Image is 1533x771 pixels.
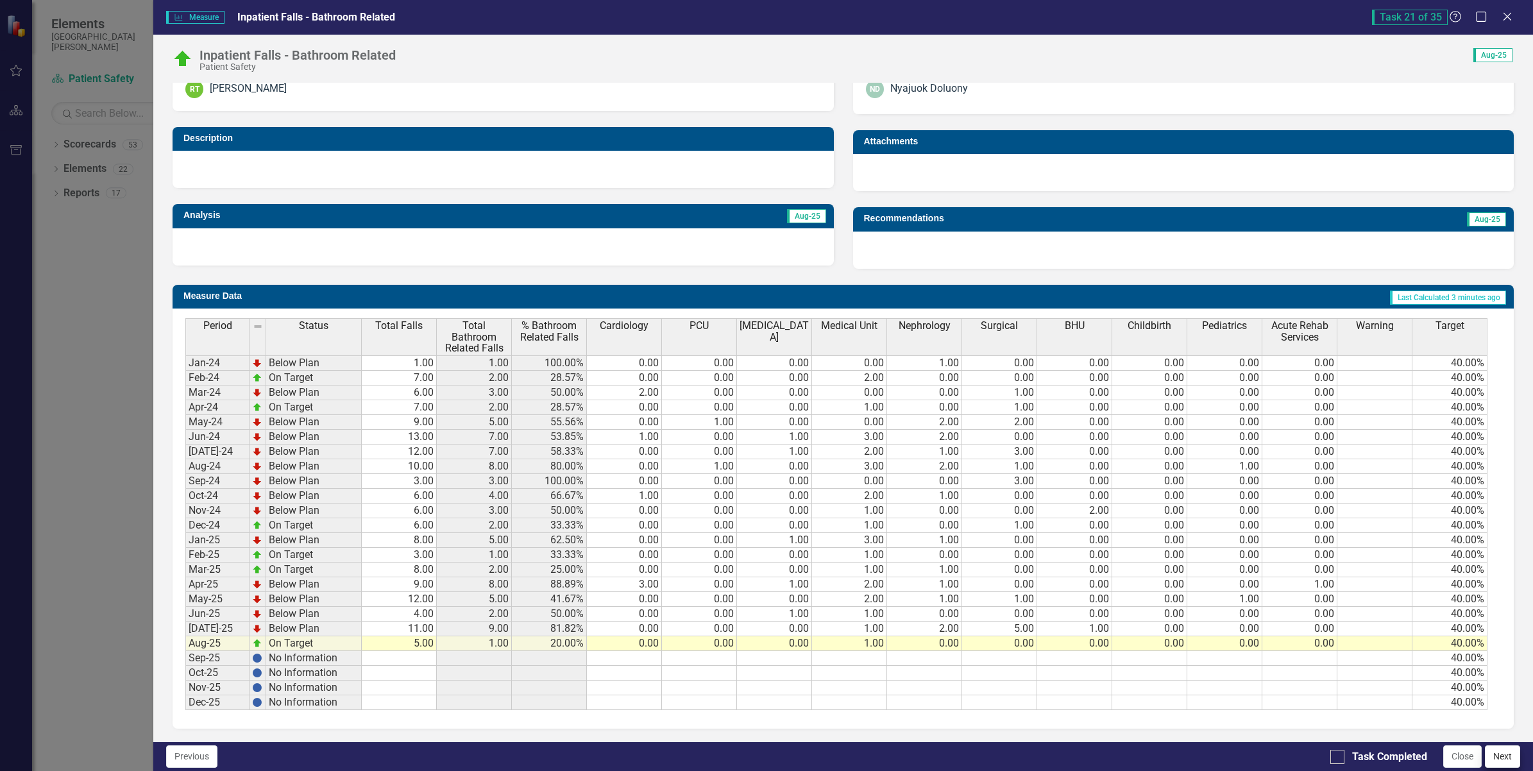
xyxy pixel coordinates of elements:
[362,474,437,489] td: 3.00
[1412,577,1487,592] td: 40.00%
[437,563,512,577] td: 2.00
[662,548,737,563] td: 0.00
[1037,371,1112,385] td: 0.00
[962,371,1037,385] td: 0.00
[185,563,250,577] td: Mar-25
[252,387,262,398] img: TnMDeAgwAPMxUmUi88jYAAAAAElFTkSuQmCC
[1412,563,1487,577] td: 40.00%
[512,548,587,563] td: 33.33%
[266,533,362,548] td: Below Plan
[587,430,662,445] td: 1.00
[1037,577,1112,592] td: 0.00
[185,577,250,592] td: Apr-25
[812,355,887,371] td: 0.00
[812,592,887,607] td: 2.00
[887,415,962,430] td: 2.00
[252,402,262,412] img: zOikAAAAAElFTkSuQmCC
[437,459,512,474] td: 8.00
[1112,371,1187,385] td: 0.00
[266,563,362,577] td: On Target
[437,445,512,459] td: 7.00
[185,371,250,385] td: Feb-24
[512,459,587,474] td: 80.00%
[266,371,362,385] td: On Target
[512,355,587,371] td: 100.00%
[587,533,662,548] td: 0.00
[1262,563,1337,577] td: 0.00
[1412,459,1487,474] td: 40.00%
[362,430,437,445] td: 13.00
[737,563,812,577] td: 0.00
[662,577,737,592] td: 0.00
[1187,533,1262,548] td: 0.00
[1412,474,1487,489] td: 40.00%
[737,445,812,459] td: 1.00
[437,400,512,415] td: 2.00
[437,371,512,385] td: 2.00
[1187,459,1262,474] td: 1.00
[1112,415,1187,430] td: 0.00
[1037,548,1112,563] td: 0.00
[812,548,887,563] td: 1.00
[1187,563,1262,577] td: 0.00
[362,533,437,548] td: 8.00
[962,385,1037,400] td: 1.00
[812,489,887,504] td: 2.00
[662,518,737,533] td: 0.00
[1187,489,1262,504] td: 0.00
[1412,400,1487,415] td: 40.00%
[512,445,587,459] td: 58.33%
[266,504,362,518] td: Below Plan
[252,564,262,575] img: zOikAAAAAElFTkSuQmCC
[737,474,812,489] td: 0.00
[266,474,362,489] td: Below Plan
[1112,489,1187,504] td: 0.00
[1187,430,1262,445] td: 0.00
[1112,563,1187,577] td: 0.00
[362,518,437,533] td: 6.00
[962,518,1037,533] td: 1.00
[812,504,887,518] td: 1.00
[1112,459,1187,474] td: 0.00
[512,592,587,607] td: 41.67%
[587,459,662,474] td: 0.00
[1467,212,1506,226] span: Aug-25
[1412,430,1487,445] td: 40.00%
[587,355,662,371] td: 0.00
[1037,504,1112,518] td: 2.00
[1412,548,1487,563] td: 40.00%
[737,400,812,415] td: 0.00
[1112,533,1187,548] td: 0.00
[253,321,263,332] img: 8DAGhfEEPCf229AAAAAElFTkSuQmCC
[1187,504,1262,518] td: 0.00
[252,476,262,486] img: TnMDeAgwAPMxUmUi88jYAAAAAElFTkSuQmCC
[662,533,737,548] td: 0.00
[812,371,887,385] td: 2.00
[185,504,250,518] td: Nov-24
[1112,355,1187,371] td: 0.00
[787,209,826,223] span: Aug-25
[1262,533,1337,548] td: 0.00
[1037,459,1112,474] td: 0.00
[266,385,362,400] td: Below Plan
[737,504,812,518] td: 0.00
[1037,415,1112,430] td: 0.00
[1412,533,1487,548] td: 40.00%
[252,520,262,530] img: zOikAAAAAElFTkSuQmCC
[587,445,662,459] td: 0.00
[1037,430,1112,445] td: 0.00
[662,489,737,504] td: 0.00
[266,415,362,430] td: Below Plan
[587,489,662,504] td: 1.00
[512,563,587,577] td: 25.00%
[1112,548,1187,563] td: 0.00
[252,446,262,457] img: TnMDeAgwAPMxUmUi88jYAAAAAElFTkSuQmCC
[1262,415,1337,430] td: 0.00
[587,592,662,607] td: 0.00
[1262,474,1337,489] td: 0.00
[1412,445,1487,459] td: 40.00%
[237,11,395,23] span: Inpatient Falls - Bathroom Related
[1262,445,1337,459] td: 0.00
[1473,48,1512,62] span: Aug-25
[266,592,362,607] td: Below Plan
